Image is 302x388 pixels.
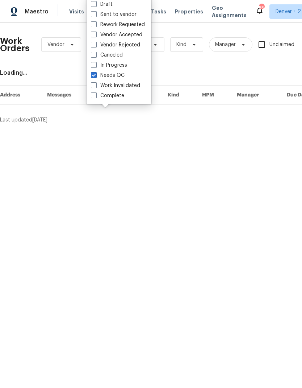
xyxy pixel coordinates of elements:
th: Manager [231,86,281,105]
span: [DATE] [32,117,47,123]
span: Properties [175,8,203,15]
span: Tasks [151,9,166,14]
span: Visits [69,8,84,15]
span: Denver + 2 [276,8,301,15]
label: In Progress [91,62,127,69]
span: Manager [215,41,236,48]
th: Messages [41,86,95,105]
span: Kind [176,41,186,48]
div: 55 [259,4,264,12]
th: Kind [162,86,196,105]
label: Complete [91,92,124,99]
label: Needs QC [91,72,125,79]
label: Vendor Rejected [91,41,140,49]
span: Maestro [25,8,49,15]
span: Vendor [47,41,64,48]
label: Sent to vendor [91,11,137,18]
th: HPM [196,86,231,105]
span: Geo Assignments [212,4,247,19]
label: Draft [91,1,113,8]
label: Work Invalidated [91,82,140,89]
label: Canceled [91,51,123,59]
label: Rework Requested [91,21,145,28]
span: Unclaimed [269,41,294,49]
label: Vendor Accepted [91,31,142,38]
